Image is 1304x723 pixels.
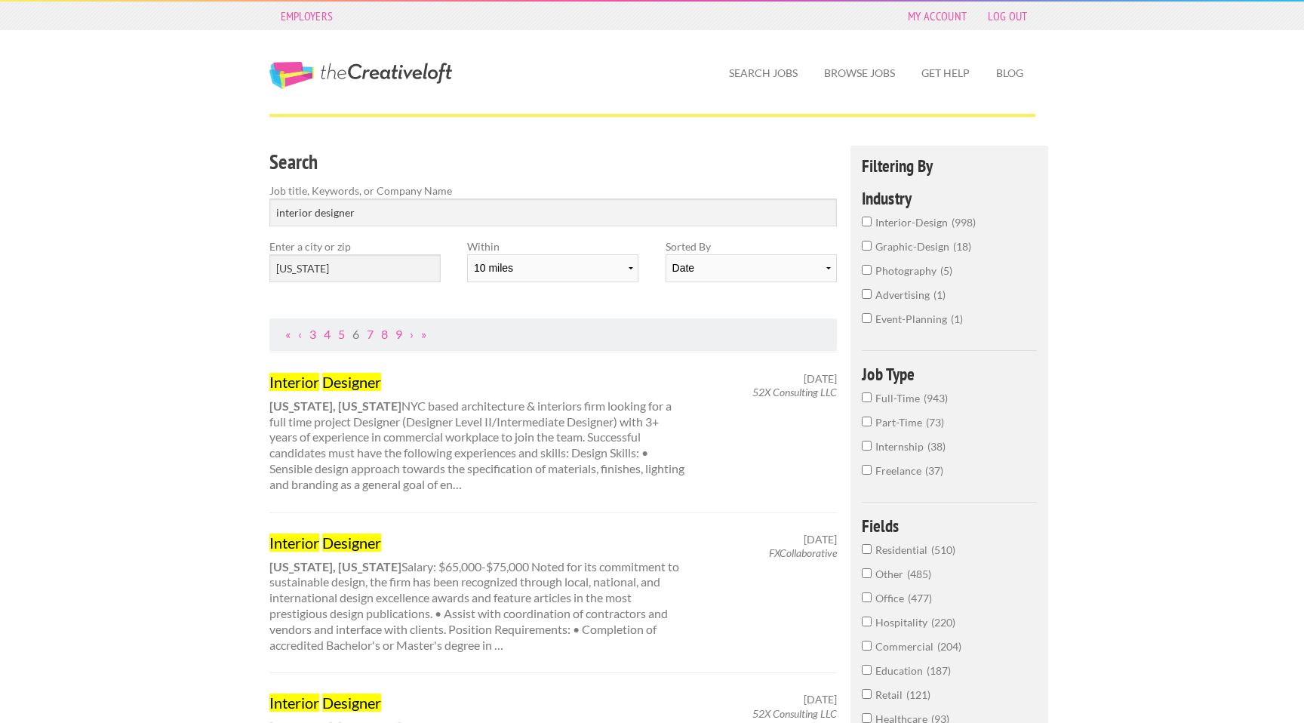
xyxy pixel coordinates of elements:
span: 18 [953,240,971,253]
input: Residential510 [862,544,872,554]
a: The Creative Loft [269,62,452,89]
span: 37 [925,464,943,477]
input: Search [269,198,838,226]
input: Office477 [862,592,872,602]
input: Other485 [862,568,872,578]
input: interior-design998 [862,217,872,226]
em: 52X Consulting LLC [752,707,837,720]
span: Hospitality [875,616,931,629]
span: photography [875,264,940,277]
span: 38 [927,440,946,453]
input: Hospitality220 [862,617,872,626]
label: Job title, Keywords, or Company Name [269,183,838,198]
span: Internship [875,440,927,453]
a: Blog [984,56,1035,91]
span: 1 [933,288,946,301]
a: Interior Designer [269,372,689,392]
span: graphic-design [875,240,953,253]
a: Previous Page [298,327,302,341]
a: Interior Designer [269,693,689,712]
span: Retail [875,688,906,701]
a: Page 8 [381,327,388,341]
input: Healthcare93 [862,713,872,723]
input: Internship38 [862,441,872,451]
a: Interior Designer [269,533,689,552]
h4: Fields [862,517,1038,534]
a: My Account [900,5,974,26]
span: interior-design [875,216,952,229]
span: 998 [952,216,976,229]
strong: [US_STATE], [US_STATE] [269,398,401,413]
em: 52X Consulting LLC [752,386,837,398]
a: Employers [273,5,341,26]
span: 5 [940,264,952,277]
input: graphic-design18 [862,241,872,251]
a: Page 3 [309,327,316,341]
span: Education [875,664,927,677]
a: Get Help [909,56,982,91]
mark: Designer [322,373,381,391]
span: [DATE] [804,372,837,386]
input: event-planning1 [862,313,872,323]
a: Page 6 [352,327,359,341]
mark: Interior [269,534,319,552]
span: 204 [937,640,961,653]
mark: Interior [269,694,319,712]
span: advertising [875,288,933,301]
input: Education187 [862,665,872,675]
span: 1 [951,312,963,325]
span: 121 [906,688,930,701]
span: 510 [931,543,955,556]
input: photography5 [862,265,872,275]
h4: Filtering By [862,157,1038,174]
span: Full-Time [875,392,924,405]
span: Commercial [875,640,937,653]
h3: Search [269,148,838,177]
input: Part-Time73 [862,417,872,426]
span: 187 [927,664,951,677]
a: Page 9 [395,327,402,341]
select: Sort results by [666,254,837,282]
em: FXCollaborative [769,546,837,559]
a: Page 5 [338,327,345,341]
label: Enter a city or zip [269,238,441,254]
span: 477 [908,592,932,605]
span: Other [875,568,907,580]
input: Retail121 [862,689,872,699]
a: Last Page, Page 103 [421,327,426,341]
input: Full-Time943 [862,392,872,402]
span: [DATE] [804,693,837,706]
input: Freelance37 [862,465,872,475]
span: Freelance [875,464,925,477]
span: 943 [924,392,948,405]
input: advertising1 [862,289,872,299]
div: Salary: $65,000-$75,000 Noted for its commitment to sustainable design, the firm has been recogni... [256,533,702,654]
mark: Designer [322,534,381,552]
span: 73 [926,416,944,429]
a: Log Out [980,5,1035,26]
span: 485 [907,568,931,580]
label: Sorted By [666,238,837,254]
label: Within [467,238,638,254]
h4: Industry [862,189,1038,207]
input: Commercial204 [862,641,872,651]
mark: Designer [322,694,381,712]
a: Search Jobs [717,56,810,91]
span: [DATE] [804,533,837,546]
mark: Interior [269,373,319,391]
span: event-planning [875,312,951,325]
span: Office [875,592,908,605]
span: Part-Time [875,416,926,429]
a: First Page [285,327,291,341]
span: Residential [875,543,931,556]
a: Browse Jobs [812,56,907,91]
h4: Job Type [862,365,1038,383]
a: Page 4 [324,327,331,341]
div: NYC based architecture & interiors firm looking for a full time project Designer (Designer Level ... [256,372,702,493]
a: Next Page [410,327,414,341]
a: Page 7 [367,327,374,341]
span: 220 [931,616,955,629]
strong: [US_STATE], [US_STATE] [269,559,401,574]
